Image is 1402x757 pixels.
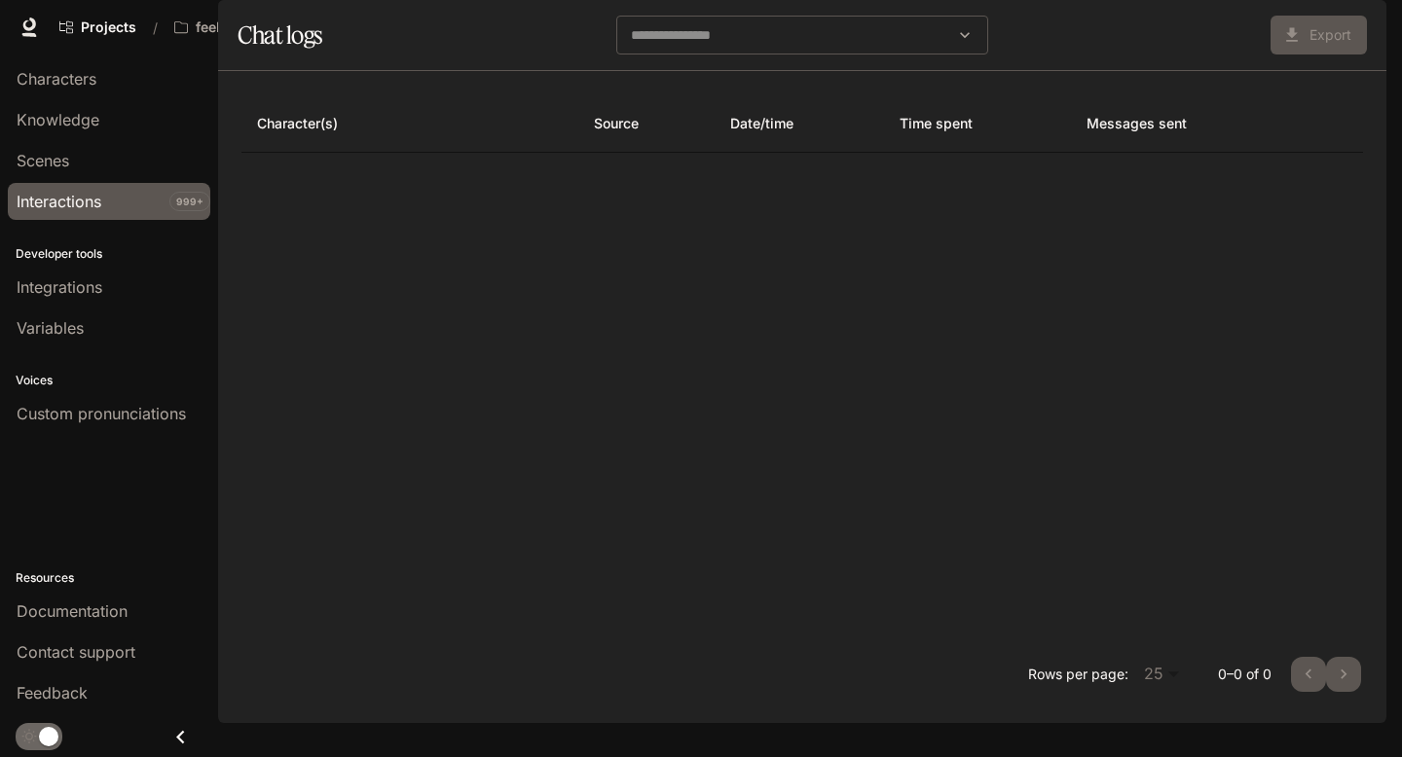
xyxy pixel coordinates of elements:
[715,94,884,153] th: Date/time
[196,19,240,36] p: feeLab
[238,16,322,54] h1: Chat logs
[578,94,715,153] th: Source
[951,21,978,49] button: Open
[81,19,136,36] span: Projects
[241,94,578,153] th: Character(s)
[884,94,1071,153] th: Time spent
[1271,23,1367,43] span: Coming soon
[241,94,1363,153] table: Chat logs
[1218,665,1272,684] p: 0–0 of 0
[1136,659,1187,690] div: 25
[145,18,166,38] div: /
[1071,94,1307,153] th: Messages sent
[166,8,271,47] button: All workspaces
[51,8,145,47] a: Go to projects
[1028,665,1128,684] p: Rows per page:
